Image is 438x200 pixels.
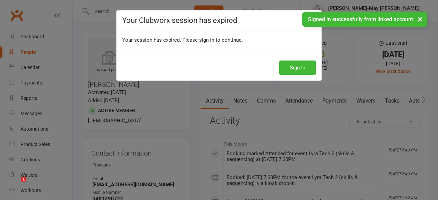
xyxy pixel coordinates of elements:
[279,61,316,75] button: Sign In
[7,177,23,193] iframe: Intercom live chat
[414,12,426,26] button: ×
[21,177,26,182] span: 1
[308,16,414,23] span: Signed in successfully from linked account.
[122,37,243,43] span: Your session has expired. Please sign in to continue.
